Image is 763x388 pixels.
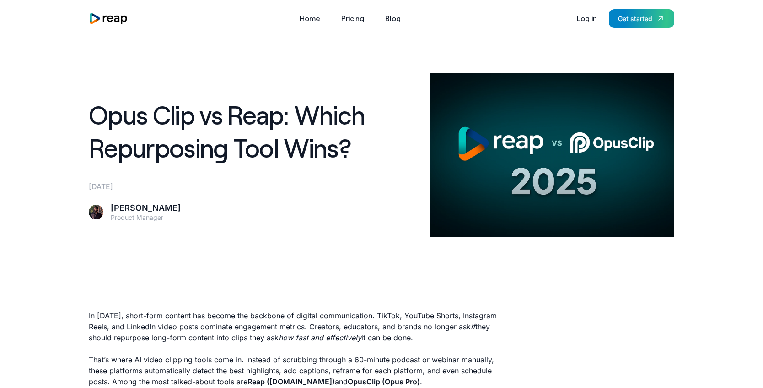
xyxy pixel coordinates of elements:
div: [PERSON_NAME] [111,203,181,213]
a: Log in [572,11,602,26]
strong: OpusClip (Opus Pro) [348,377,420,386]
em: how fast and effectively [279,333,361,342]
a: Home [295,11,325,26]
p: That’s where AI video clipping tools come in. Instead of scrubbing through a 60-minute podcast or... [89,354,502,387]
strong: Reap ([DOMAIN_NAME]) [247,377,335,386]
a: home [89,12,128,25]
a: Get started [609,9,674,28]
div: Product Manager [111,213,181,222]
img: reap logo [89,12,128,25]
a: Pricing [337,11,369,26]
em: if [471,322,475,331]
div: Get started [618,14,652,23]
h1: Opus Clip vs Reap: Which Repurposing Tool Wins? [89,98,419,165]
img: AI Video Clipping and Respurposing [430,73,674,237]
div: [DATE] [89,181,419,192]
a: Blog [381,11,405,26]
p: In [DATE], short-form content has become the backbone of digital communication. TikTok, YouTube S... [89,310,502,343]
